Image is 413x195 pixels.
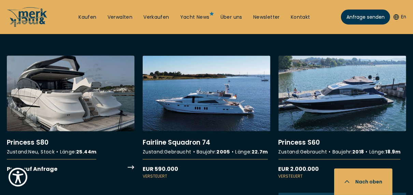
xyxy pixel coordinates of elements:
a: Yacht News [180,14,210,21]
a: Verkaufen [143,14,169,21]
button: En [394,14,406,20]
a: Verwalten [108,14,133,21]
span: Anfrage senden [346,14,385,21]
a: Über uns [220,14,242,21]
a: Newsletter [253,14,280,21]
a: More details aboutPrincess S80 [7,56,134,173]
a: Kaufen [79,14,96,21]
a: More details aboutFairline Squadron 74 [143,56,270,179]
button: Nach oben [334,168,393,195]
button: Show Accessibility Preferences [7,166,29,188]
a: Kontakt [291,14,310,21]
a: More details aboutPrincess S60 [279,56,406,179]
a: Anfrage senden [341,10,390,25]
